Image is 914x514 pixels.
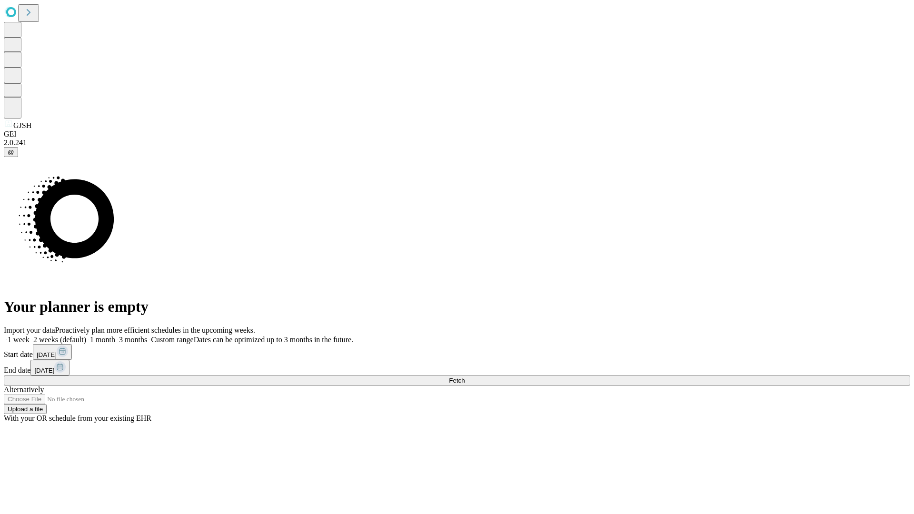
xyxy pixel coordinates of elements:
h1: Your planner is empty [4,298,910,316]
div: End date [4,360,910,376]
button: [DATE] [30,360,70,376]
button: Upload a file [4,404,47,414]
button: Fetch [4,376,910,385]
div: GEI [4,130,910,138]
button: [DATE] [33,344,72,360]
span: 1 week [8,336,30,344]
span: With your OR schedule from your existing EHR [4,414,151,422]
span: 1 month [90,336,115,344]
span: GJSH [13,121,31,129]
span: Custom range [151,336,193,344]
span: Import your data [4,326,55,334]
span: Fetch [449,377,465,384]
span: @ [8,148,14,156]
span: 3 months [119,336,147,344]
span: [DATE] [34,367,54,374]
div: 2.0.241 [4,138,910,147]
div: Start date [4,344,910,360]
span: [DATE] [37,351,57,358]
span: Proactively plan more efficient schedules in the upcoming weeks. [55,326,255,334]
span: 2 weeks (default) [33,336,86,344]
span: Dates can be optimized up to 3 months in the future. [194,336,353,344]
span: Alternatively [4,385,44,394]
button: @ [4,147,18,157]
